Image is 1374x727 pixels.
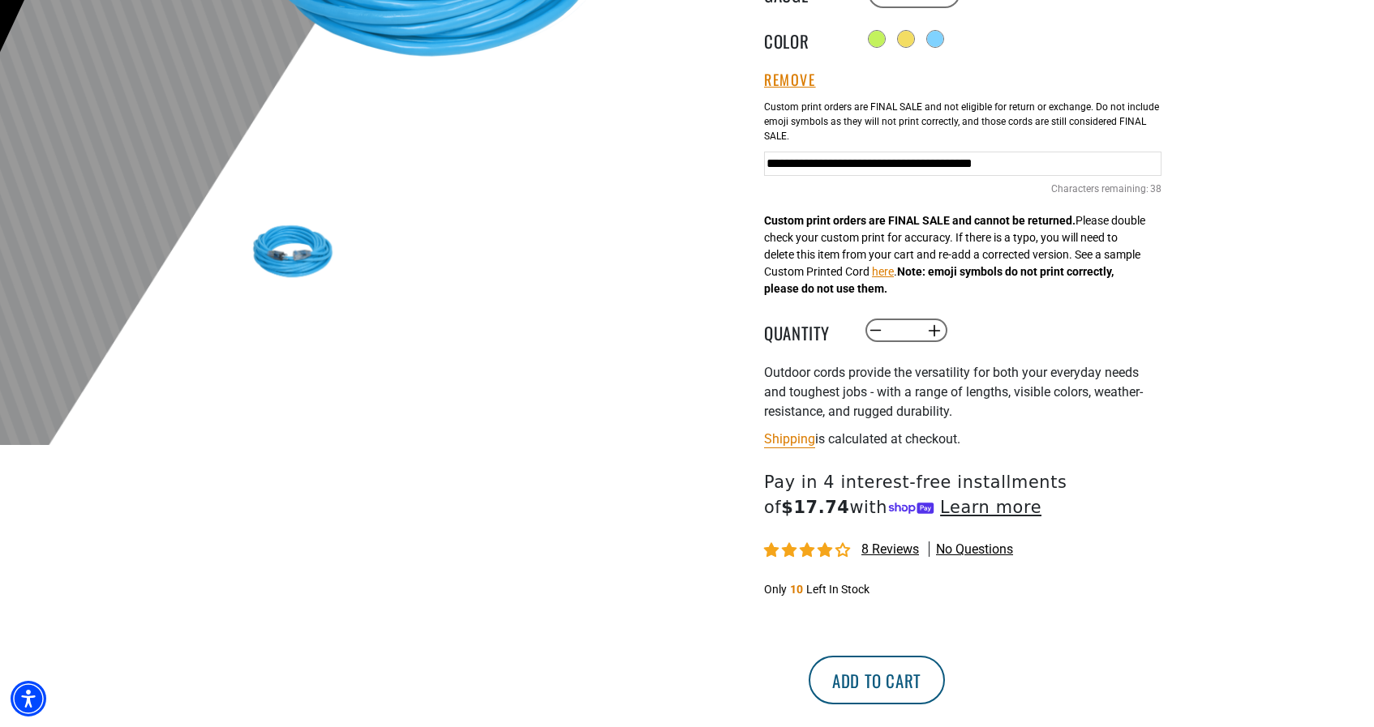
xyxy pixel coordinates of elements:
button: Remove [764,71,816,89]
span: 10 [790,583,803,596]
span: 38 [1150,182,1161,196]
span: Outdoor cords provide the versatility for both your everyday needs and toughest jobs - with a ran... [764,365,1143,419]
span: No questions [936,541,1013,558]
div: is calculated at checkout. [764,428,1161,450]
legend: Color [764,28,845,49]
button: here [872,263,894,280]
span: 3.88 stars [764,543,853,558]
label: Quantity [764,320,845,341]
span: Characters remaining: [1051,183,1149,195]
button: Add to cart [809,656,945,704]
img: Blue [248,206,342,300]
a: Shipping [764,431,815,447]
strong: Note: emoji symbols do not print correctly, please do not use them. [764,265,1114,295]
div: Accessibility Menu [11,681,46,716]
input: Blue Cables [764,152,1161,176]
span: 8 reviews [861,541,919,557]
span: Left In Stock [806,583,869,596]
span: Only [764,583,787,596]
